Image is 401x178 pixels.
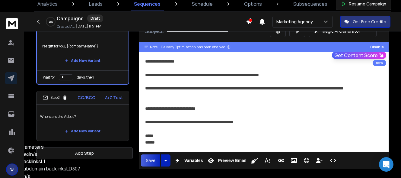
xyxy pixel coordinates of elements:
[134,0,161,8] p: Sequences
[293,0,327,8] p: Subsequences
[40,108,125,125] p: Where are the Videos?
[340,16,390,28] button: Get Free Credits
[43,75,55,80] p: Wait for
[43,95,68,100] div: Step 2
[288,154,300,167] button: Insert Image (Ctrl+P)
[40,38,125,55] p: Free gift for you, {{companyName}}
[275,154,287,167] button: Insert Link (Ctrl+K)
[327,154,339,167] button: Code View
[244,0,262,8] p: Options
[37,0,58,8] p: Analytics
[276,19,315,25] p: Marketing Agency
[379,157,393,172] div: Open Intercom Messenger
[36,91,129,141] li: Step2CC/BCCA/Z TestWhere are the Videos?Add New Variant
[41,158,43,165] span: L
[36,20,129,85] li: Step1CC/BCCA/Z TestFree gift for you, {{companyName}}Add New VariantWait fordays, then
[76,24,101,29] p: [DATE] 11:51 PM
[249,154,260,167] button: Clean HTML
[332,52,386,59] button: Get Content Score
[172,154,204,167] button: Variables
[89,0,103,8] p: Leads
[49,20,53,24] p: 51 %
[60,125,105,137] button: Add New Variant
[87,15,103,22] div: Draft
[105,95,123,101] p: A/Z Test
[72,165,80,172] a: 307
[217,158,247,163] span: Preview Email
[30,151,37,157] a: n/a
[60,55,105,67] button: Add New Variant
[77,75,94,80] p: days, then
[57,24,75,29] p: Created At:
[78,95,95,101] p: CC/BCC
[66,165,72,172] span: LD
[262,154,273,167] button: More Text
[57,15,84,22] h1: Campaigns
[205,154,247,167] button: Preview Email
[192,0,213,8] p: Schedule
[353,19,386,25] p: Get Free Credits
[313,154,325,167] button: Insert Unsubscribe Link
[36,147,133,159] button: Add Step
[370,45,384,50] button: Disable
[29,151,30,157] span: I
[150,45,158,50] span: Note:
[161,45,231,50] div: Delivery Optimisation has been enabled
[141,154,160,167] button: Save
[301,154,312,167] button: Emoticons
[183,158,204,163] span: Variables
[373,60,386,66] div: Beta
[43,158,45,165] a: 1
